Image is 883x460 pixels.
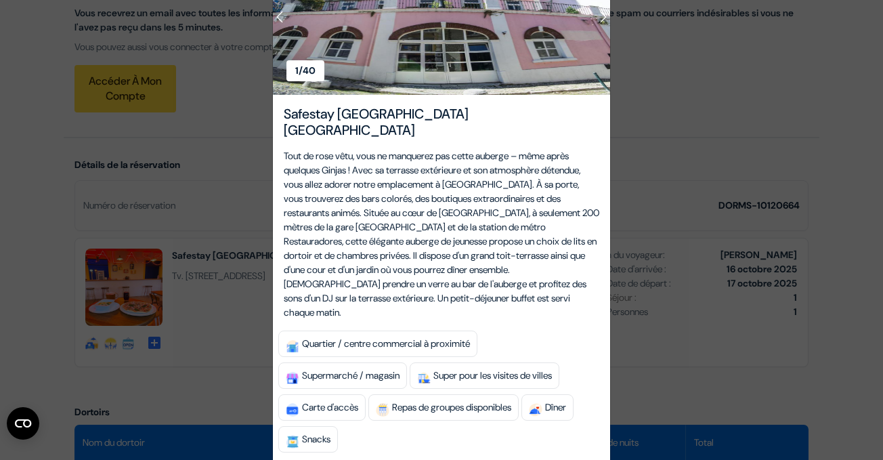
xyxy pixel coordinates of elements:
div: Snacks [278,426,338,453]
div: Carte d'accès [278,394,366,421]
div: Super pour les visites de villes [410,362,559,389]
span: 1/ [295,64,303,78]
div: Dîner [521,394,574,421]
span: 40 [303,64,316,78]
div: Repas de groupes disponibles [368,394,519,421]
div: Supermarché / magasin [278,362,407,389]
button: Ouvrir le widget CMP [7,407,39,440]
div: Quartier / centre commercial à proximité [278,331,477,357]
p: Tout de rose vêtu, vous ne manquerez pas cette auberge – même après quelques Ginjas ! Avec sa ter... [276,149,607,320]
h5: Safestay [GEOGRAPHIC_DATA] [GEOGRAPHIC_DATA] [276,106,607,138]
